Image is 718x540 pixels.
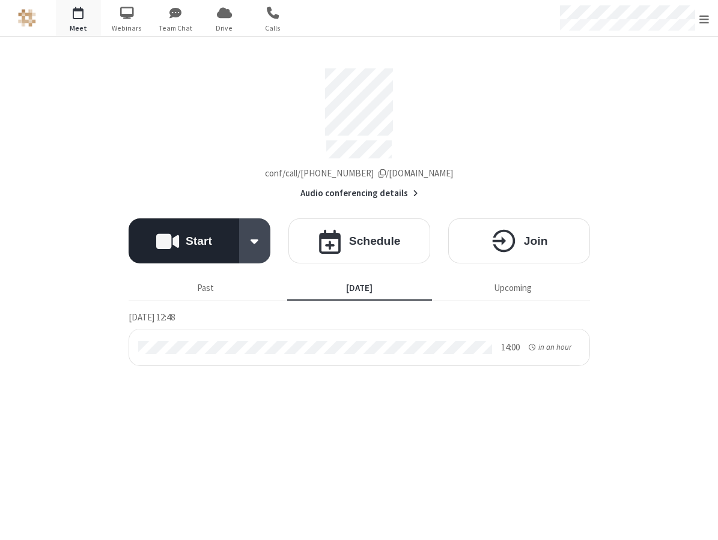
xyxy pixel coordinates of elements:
button: Join [448,218,590,263]
span: in an hour [538,342,571,352]
span: Team Chat [153,23,198,34]
button: Past [133,277,278,299]
h4: Join [524,235,548,247]
button: [DATE] [287,277,431,299]
button: Upcoming [440,277,585,299]
span: [DATE] 12:48 [129,311,175,323]
span: Drive [202,23,247,34]
span: Copy my meeting room link [265,167,453,179]
button: Audio conferencing details [300,187,418,200]
img: Pet Store NEW [18,9,36,27]
button: Copy my meeting room linkCopy my meeting room link [265,167,453,181]
section: Today's Meetings [129,310,590,366]
span: Webinars [105,23,150,34]
iframe: Chat [688,509,709,532]
section: Account details [129,59,590,200]
button: Start [129,218,240,263]
div: 14:00 [501,341,520,355]
h4: Schedule [349,235,401,247]
span: Calls [251,23,296,34]
div: Start conference options [239,218,270,263]
span: Meet [56,23,101,34]
h4: Start [186,235,212,247]
button: Schedule [288,218,430,263]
